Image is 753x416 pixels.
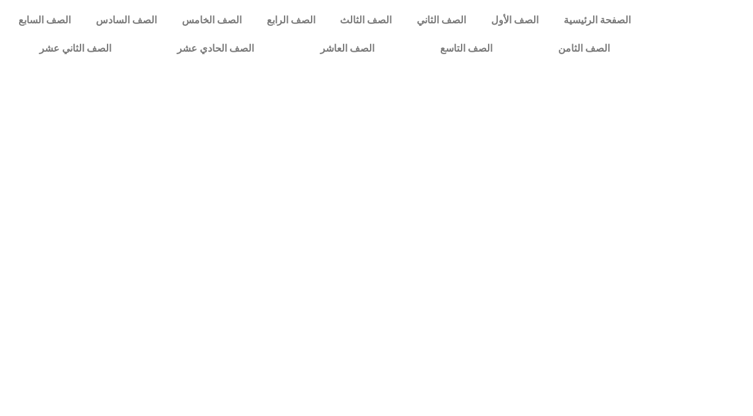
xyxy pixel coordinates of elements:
a: الصف الحادي عشر [144,34,286,63]
a: الصف السادس [84,6,170,34]
a: الصف التاسع [407,34,525,63]
a: الصف الثاني عشر [6,34,144,63]
a: الصف الخامس [169,6,254,34]
a: الصف السابع [6,6,84,34]
a: الصف العاشر [287,34,407,63]
a: الصف الثامن [526,34,643,63]
a: الصف الثالث [328,6,404,34]
a: الصف الأول [478,6,551,34]
a: الصف الثاني [404,6,479,34]
a: الصفحة الرئيسية [551,6,643,34]
a: الصف الرابع [254,6,328,34]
